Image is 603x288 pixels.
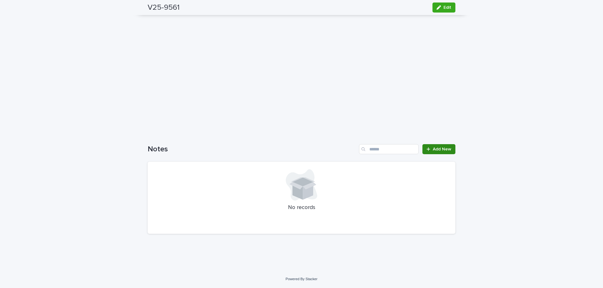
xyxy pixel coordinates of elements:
a: Powered By Stacker [285,277,317,281]
span: Edit [443,5,451,10]
span: Add New [433,147,451,151]
p: No records [155,204,448,211]
h1: Notes [148,145,356,154]
input: Search [359,144,419,154]
a: Add New [422,144,455,154]
h2: V25-9561 [148,3,180,12]
button: Edit [432,3,455,13]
